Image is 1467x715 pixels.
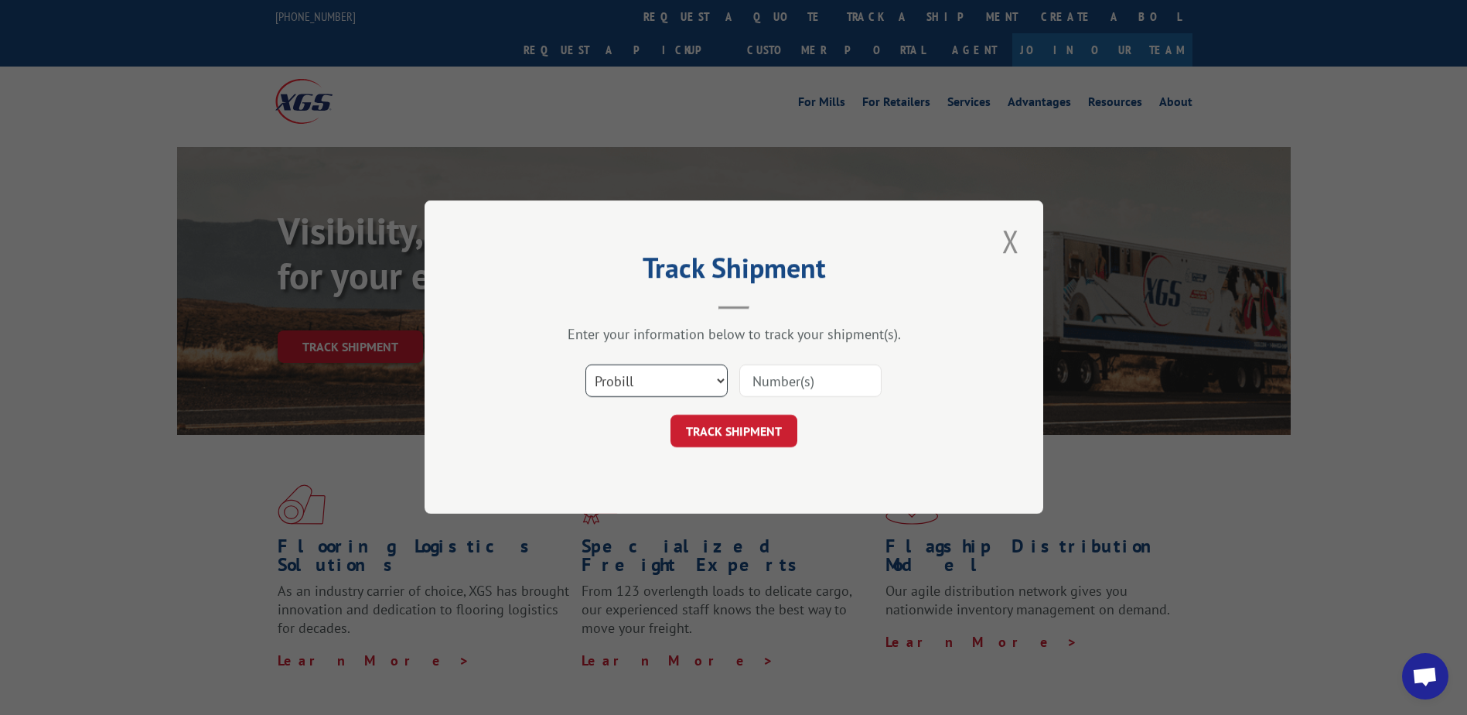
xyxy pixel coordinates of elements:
[670,416,797,448] button: TRACK SHIPMENT
[739,365,882,398] input: Number(s)
[1402,653,1448,700] a: Open chat
[502,326,966,344] div: Enter your information below to track your shipment(s).
[998,220,1024,262] button: Close modal
[502,257,966,286] h2: Track Shipment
